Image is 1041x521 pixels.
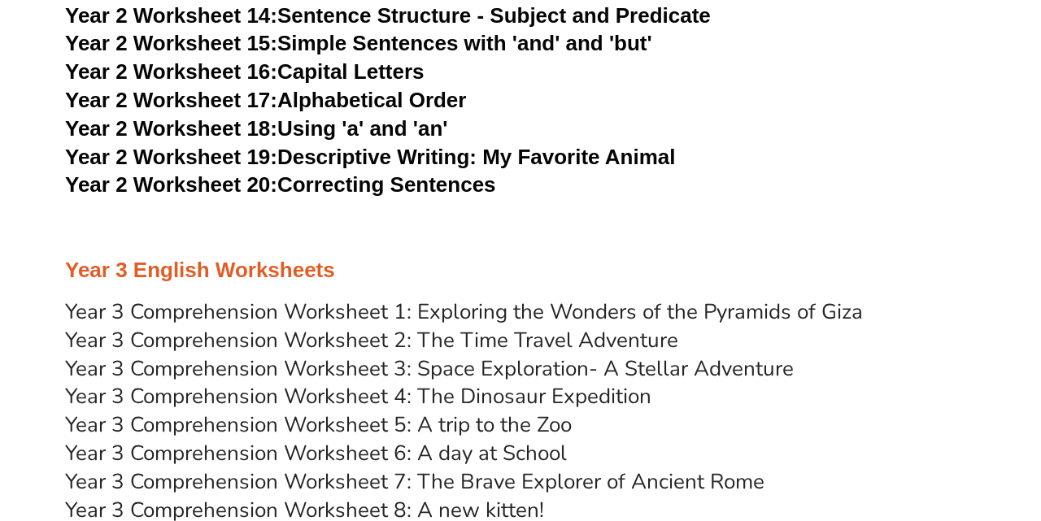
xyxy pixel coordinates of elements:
[65,382,651,410] a: Year 3 Comprehension Worksheet 4: The Dinosaur Expedition
[65,31,277,55] span: Year 2 Worksheet 15:
[65,116,277,141] span: Year 2 Worksheet 18:
[65,145,675,169] a: Year 2 Worksheet 19:Descriptive Writing: My Favorite Animal
[762,337,1041,521] iframe: Chat Widget
[65,3,711,28] a: Year 2 Worksheet 14:Sentence Structure - Subject and Predicate
[65,172,277,197] span: Year 2 Worksheet 20:
[65,88,466,112] a: Year 2 Worksheet 17:Alphabetical Order
[65,59,277,84] span: Year 2 Worksheet 16:
[65,326,678,354] a: Year 3 Comprehension Worksheet 2: The Time Travel Adventure
[65,3,277,28] span: Year 2 Worksheet 14:
[65,297,863,326] a: Year 3 Comprehension Worksheet 1: Exploring the Wonders of the Pyramids of Giza
[65,116,447,141] a: Year 2 Worksheet 18:Using 'a' and 'an'
[65,354,794,383] a: Year 3 Comprehension Worksheet 3: Space Exploration- A Stellar Adventure
[65,88,277,112] span: Year 2 Worksheet 17:
[65,31,652,55] a: Year 2 Worksheet 15:Simple Sentences with 'and' and 'but'
[65,439,567,467] a: Year 3 Comprehension Worksheet 6: A day at School
[65,467,764,496] a: Year 3 Comprehension Worksheet 7: The Brave Explorer of Ancient Rome
[65,145,277,169] span: Year 2 Worksheet 19:
[65,172,496,197] a: Year 2 Worksheet 20:Correcting Sentences
[65,59,424,84] a: Year 2 Worksheet 16:Capital Letters
[65,410,572,439] a: Year 3 Comprehension Worksheet 5: A trip to the Zoo
[65,257,976,284] h3: Year 3 English Worksheets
